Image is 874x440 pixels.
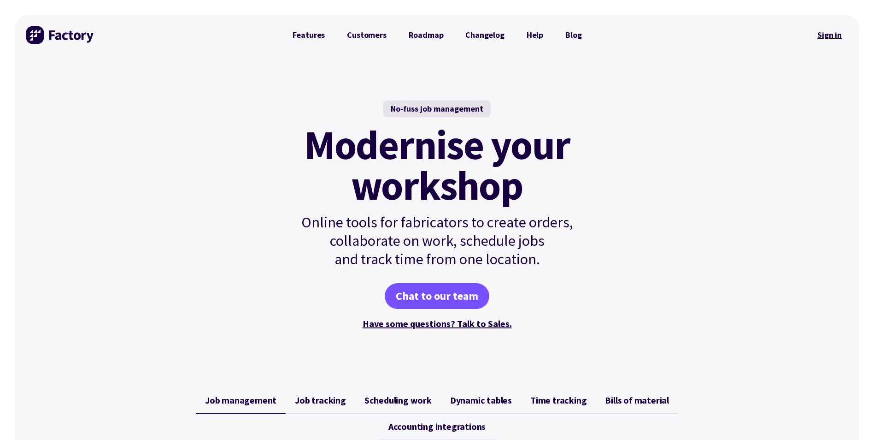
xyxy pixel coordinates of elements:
img: Factory [26,26,95,44]
span: Job tracking [295,395,346,406]
a: Sign in [811,24,848,46]
a: Roadmap [398,26,455,44]
nav: Secondary Navigation [811,24,848,46]
a: Features [282,26,336,44]
mark: Modernise your workshop [304,125,570,206]
span: Dynamic tables [450,395,512,406]
a: Blog [554,26,592,44]
span: Scheduling work [364,395,432,406]
p: Online tools for fabricators to create orders, collaborate on work, schedule jobs and track time ... [282,213,593,268]
nav: Primary Navigation [282,26,593,44]
iframe: Chat Widget [721,340,874,440]
a: Have some questions? Talk to Sales. [363,318,512,329]
span: Job management [205,395,276,406]
a: Customers [336,26,397,44]
a: Help [516,26,554,44]
div: No-fuss job management [383,101,491,117]
span: Bills of material [605,395,669,406]
span: Time tracking [530,395,587,406]
a: Changelog [454,26,515,44]
a: Chat to our team [385,283,489,309]
span: Accounting integrations [388,421,486,432]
